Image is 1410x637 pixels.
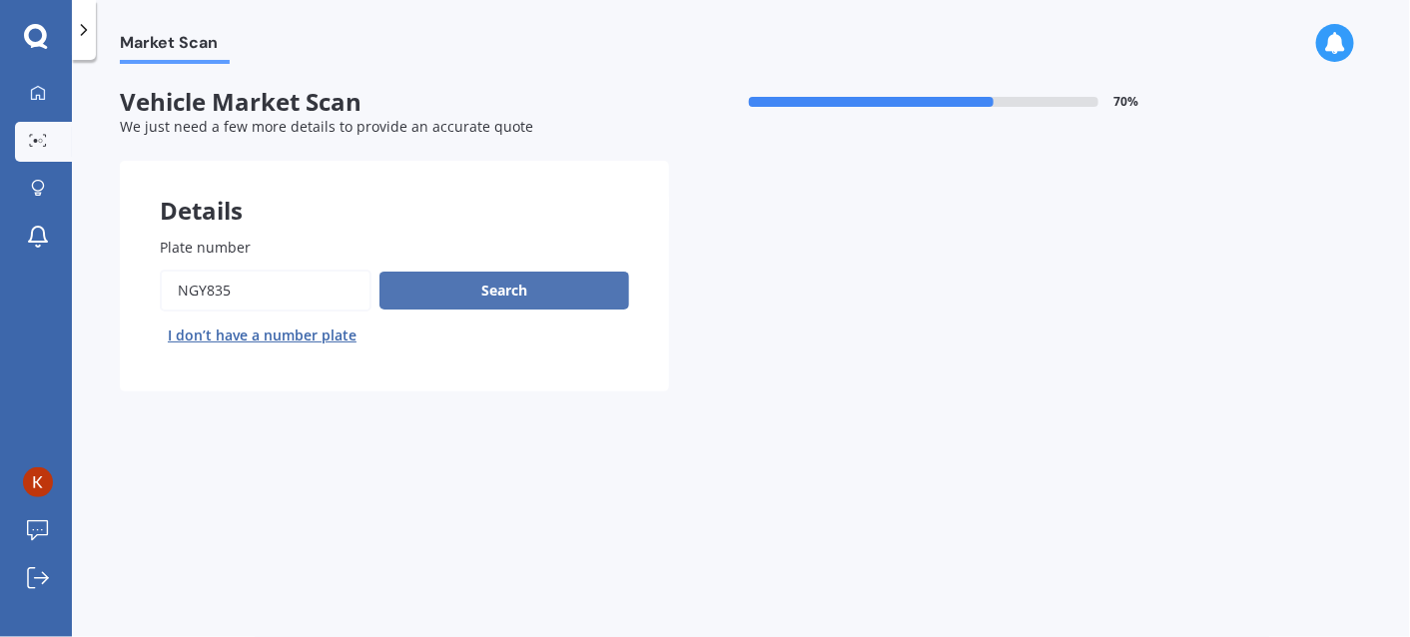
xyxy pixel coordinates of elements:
[379,272,629,310] button: Search
[160,270,371,312] input: Enter plate number
[120,161,669,221] div: Details
[120,117,533,136] span: We just need a few more details to provide an accurate quote
[120,33,230,60] span: Market Scan
[160,319,364,351] button: I don’t have a number plate
[120,88,669,117] span: Vehicle Market Scan
[160,238,251,257] span: Plate number
[23,467,53,497] img: ACg8ocJaTEbO43HJtf9Z_bi8t-mKs_moJQTAFzS5VR-HZphJo4c5rA=s96-c
[1114,95,1139,109] span: 70 %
